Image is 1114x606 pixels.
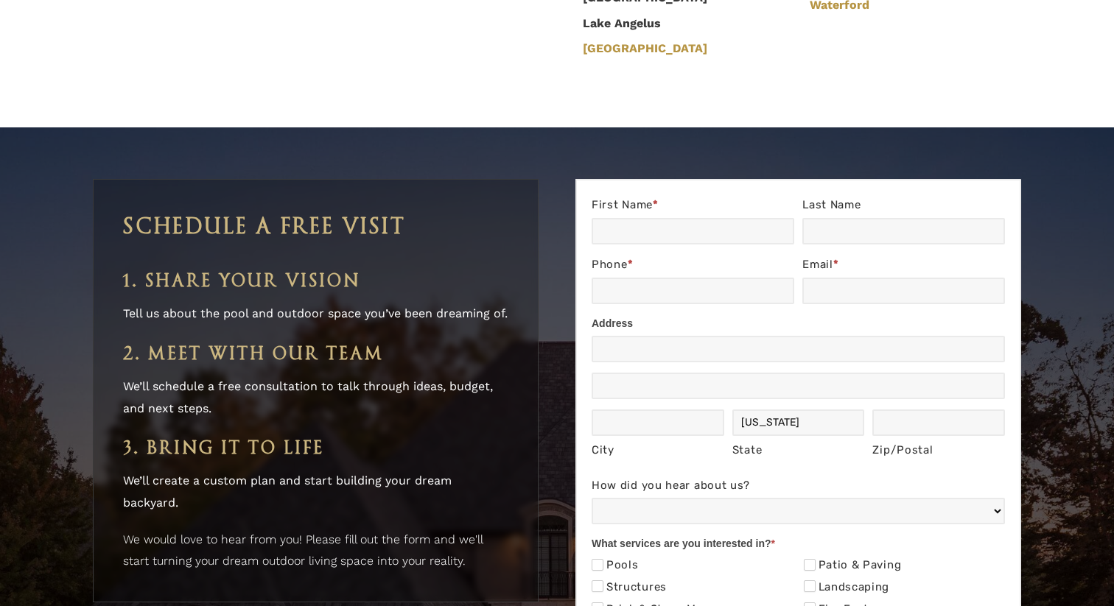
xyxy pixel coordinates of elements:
span: We’ll create a custom plan and start building your dream backyard. [123,473,452,510]
label: How did you hear about us? [592,476,1005,498]
input: Patio & Paving [804,559,816,571]
div: What services are you interested in? [592,535,1005,556]
div: Address [592,314,1005,336]
label: Last Name [802,195,1005,218]
li: Lake Angelus [575,10,795,36]
span: We’ll schedule a free consultation to talk through ideas, budget, and next steps. [123,379,493,415]
span: Tell us about the pool and outdoor space you’ve been dreaming of. [123,306,508,320]
label: Email [802,255,1005,278]
label: Pools [592,558,639,573]
span: 2. Meet With Our Team [123,343,384,364]
span: 1. Share Your Vision [123,270,360,291]
input: Landscaping [804,580,816,592]
input: Structures [592,580,603,592]
input: Pools [592,559,603,571]
p: We would love to hear from you! Please fill out the form and we'll start turning your dream outdo... [123,529,508,572]
label: First Name [592,195,794,218]
div: Zip/Postal [872,440,1005,461]
label: Landscaping [804,580,890,595]
div: State [732,440,865,461]
a: [GEOGRAPHIC_DATA] [583,41,707,57]
input: Michigan [732,409,865,436]
div: City [592,440,724,461]
label: Patio & Paving [804,558,902,573]
label: Structures [592,580,667,595]
label: Phone [592,255,794,278]
span: Schedule a Free Visit [123,214,406,239]
span: 3. Bring It to Life [123,437,324,458]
